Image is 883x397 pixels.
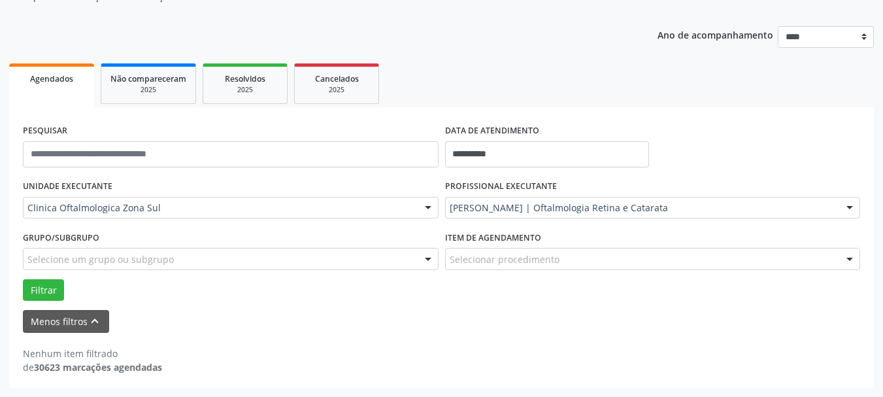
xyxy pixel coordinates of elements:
[445,177,557,197] label: PROFISSIONAL EXECUTANTE
[304,85,369,95] div: 2025
[110,73,186,84] span: Não compareceram
[23,121,67,141] label: PESQUISAR
[88,314,102,328] i: keyboard_arrow_up
[23,347,162,360] div: Nenhum item filtrado
[34,361,162,373] strong: 30623 marcações agendadas
[225,73,265,84] span: Resolvidos
[315,73,359,84] span: Cancelados
[27,252,174,266] span: Selecione um grupo ou subgrupo
[110,85,186,95] div: 2025
[23,177,112,197] label: UNIDADE EXECUTANTE
[23,279,64,302] button: Filtrar
[450,201,834,215] span: [PERSON_NAME] | Oftalmologia Retina e Catarata
[30,73,73,84] span: Agendados
[658,26,773,43] p: Ano de acompanhamento
[23,360,162,374] div: de
[445,228,541,248] label: Item de agendamento
[27,201,412,215] span: Clinica Oftalmologica Zona Sul
[450,252,559,266] span: Selecionar procedimento
[212,85,278,95] div: 2025
[23,310,109,333] button: Menos filtroskeyboard_arrow_up
[23,228,99,248] label: Grupo/Subgrupo
[445,121,539,141] label: DATA DE ATENDIMENTO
